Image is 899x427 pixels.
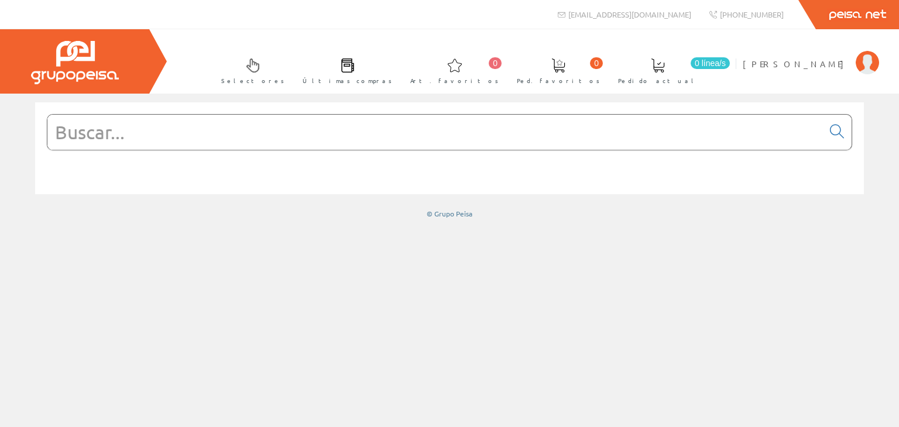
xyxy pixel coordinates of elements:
[720,9,784,19] span: [PHONE_NUMBER]
[291,49,398,91] a: Últimas compras
[517,75,600,87] span: Ped. favoritos
[47,115,823,150] input: Buscar...
[691,57,730,69] span: 0 línea/s
[590,57,603,69] span: 0
[221,75,284,87] span: Selectores
[35,209,864,219] div: © Grupo Peisa
[410,75,499,87] span: Art. favoritos
[31,41,119,84] img: Grupo Peisa
[618,75,698,87] span: Pedido actual
[606,49,733,91] a: 0 línea/s Pedido actual
[743,49,879,60] a: [PERSON_NAME]
[210,49,290,91] a: Selectores
[568,9,691,19] span: [EMAIL_ADDRESS][DOMAIN_NAME]
[743,58,850,70] span: [PERSON_NAME]
[303,75,392,87] span: Últimas compras
[489,57,502,69] span: 0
